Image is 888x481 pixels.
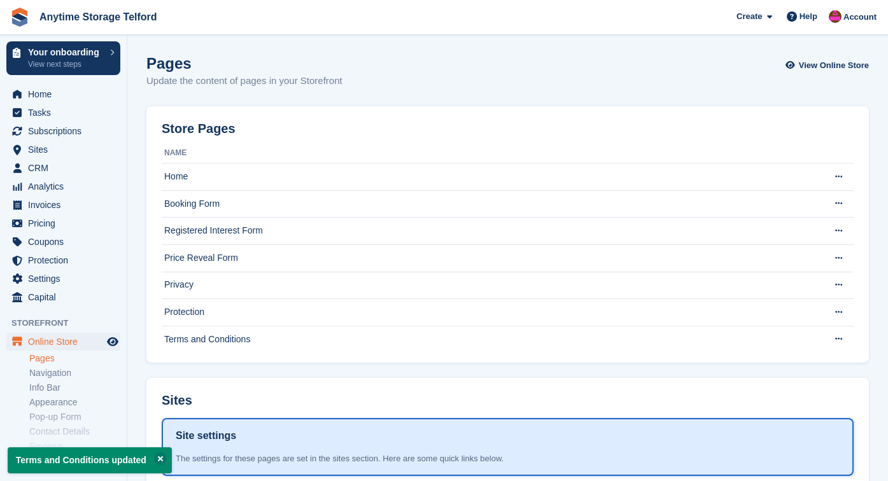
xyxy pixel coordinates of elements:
[6,41,120,75] a: Your onboarding View next steps
[28,333,104,351] span: Online Store
[29,396,120,408] a: Appearance
[6,214,120,232] a: menu
[34,6,162,27] a: Anytime Storage Telford
[29,367,120,379] a: Navigation
[6,122,120,140] a: menu
[10,8,29,27] img: stora-icon-8386f47178a22dfd0bd8f6a31ec36ba5ce8667c1dd55bd0f319d3a0aa187defe.svg
[28,288,104,306] span: Capital
[6,251,120,269] a: menu
[6,196,120,214] a: menu
[162,299,819,326] td: Protection
[28,48,104,57] p: Your onboarding
[162,190,819,218] td: Booking Form
[29,440,120,452] a: Reviews
[29,352,120,365] a: Pages
[28,251,104,269] span: Protection
[162,164,819,191] td: Home
[28,141,104,158] span: Sites
[29,411,120,423] a: Pop-up Form
[736,10,762,23] span: Create
[162,122,236,136] h2: Store Pages
[28,196,104,214] span: Invoices
[8,447,172,473] p: Terms and Conditions updated
[6,104,120,122] a: menu
[105,334,120,349] a: Preview store
[176,452,840,465] div: The settings for these pages are set in the sites section. Here are some quick links below.
[146,74,342,88] p: Update the content of pages in your Storefront
[28,270,104,288] span: Settings
[6,270,120,288] a: menu
[28,85,104,103] span: Home
[162,393,192,408] h2: Sites
[6,178,120,195] a: menu
[162,272,819,299] td: Privacy
[29,426,120,438] a: Contact Details
[162,244,819,272] td: Price Reveal Form
[6,141,120,158] a: menu
[162,218,819,245] td: Registered Interest Form
[162,326,819,352] td: Terms and Conditions
[6,288,120,306] a: menu
[829,10,842,23] img: Andrew Newall
[28,178,104,195] span: Analytics
[799,59,869,72] span: View Online Store
[176,428,236,443] h1: Site settings
[6,85,120,103] a: menu
[28,122,104,140] span: Subscriptions
[28,214,104,232] span: Pricing
[6,159,120,177] a: menu
[146,55,342,72] h1: Pages
[789,55,869,76] a: View Online Store
[6,233,120,251] a: menu
[11,317,127,330] span: Storefront
[28,233,104,251] span: Coupons
[6,333,120,351] a: menu
[843,11,877,24] span: Account
[800,10,817,23] span: Help
[28,104,104,122] span: Tasks
[29,382,120,394] a: Info Bar
[162,143,819,164] th: Name
[28,59,104,70] p: View next steps
[28,159,104,177] span: CRM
